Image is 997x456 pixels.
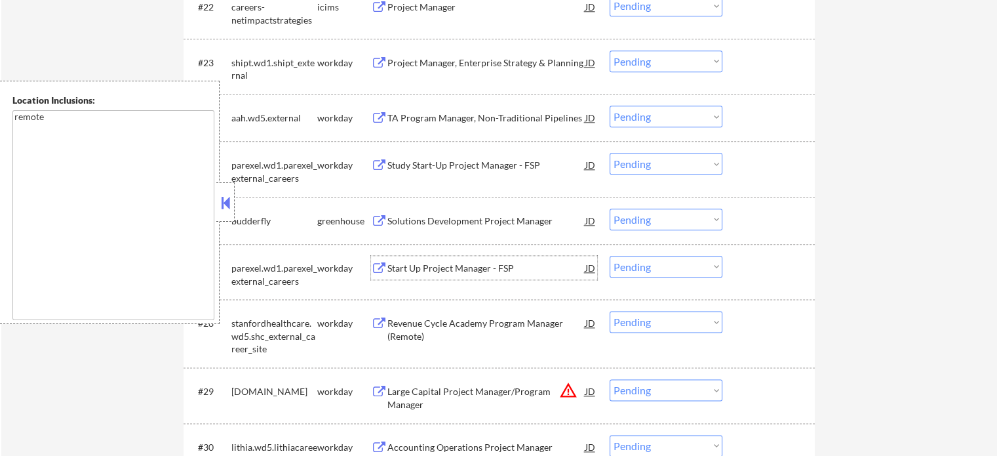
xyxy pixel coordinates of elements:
div: JD [584,209,597,232]
div: Study Start-Up Project Manager - FSP [387,159,585,172]
div: Accounting Operations Project Manager [387,441,585,454]
div: workday [317,159,371,172]
div: workday [317,385,371,398]
div: Start Up Project Manager - FSP [387,262,585,275]
div: workday [317,441,371,454]
div: Large Capital Project Manager/Program Manager [387,385,585,411]
div: greenhouse [317,215,371,228]
div: [DOMAIN_NAME] [231,385,317,398]
div: workday [317,262,371,275]
div: Location Inclusions: [12,94,214,107]
div: budderfly [231,215,317,228]
div: TA Program Manager, Non-Traditional Pipelines [387,112,585,125]
div: stanfordhealthcare.wd5.shc_external_career_site [231,317,317,356]
div: JD [584,311,597,335]
div: #30 [198,441,221,454]
div: Project Manager, Enterprise Strategy & Planning [387,56,585,70]
div: icims [317,1,371,14]
div: JD [584,256,597,280]
div: parexel.wd1.parexel_external_careers [231,262,317,287]
div: JD [584,379,597,403]
div: #23 [198,56,221,70]
div: parexel.wd1.parexel_external_careers [231,159,317,184]
div: workday [317,317,371,330]
div: aah.wd5.external [231,112,317,125]
div: #29 [198,385,221,398]
div: JD [584,51,597,74]
div: Project Manager [387,1,585,14]
div: JD [584,153,597,176]
div: workday [317,112,371,125]
div: shipt.wd1.shipt_external [231,56,317,82]
button: warning_amber [559,381,577,400]
div: Solutions Development Project Manager [387,215,585,228]
div: Revenue Cycle Academy Program Manager (Remote) [387,317,585,342]
div: careers-netimpactstrategies [231,1,317,26]
div: workday [317,56,371,70]
div: #22 [198,1,221,14]
div: JD [584,106,597,129]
